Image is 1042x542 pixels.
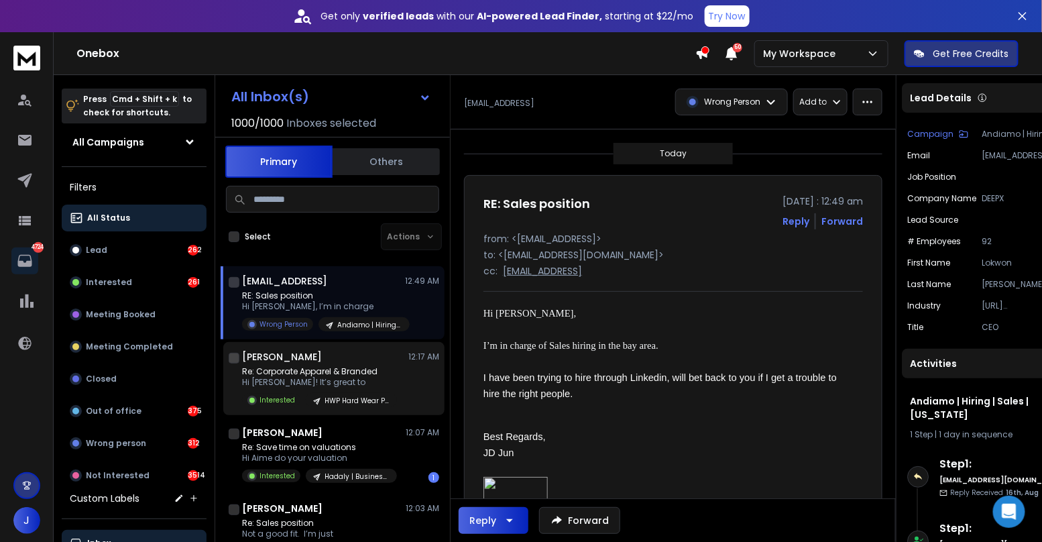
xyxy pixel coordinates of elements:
a: 4724 [11,248,38,274]
strong: verified leads [363,9,435,23]
p: Get only with our starting at $22/mo [321,9,694,23]
div: Open Intercom Messenger [993,496,1025,528]
span: 50 [733,43,742,52]
button: All Inbox(s) [221,83,442,110]
p: Wrong Person [704,97,760,107]
p: Hadaly | Business Advisors and M&A [325,472,389,482]
button: Reply [783,215,809,228]
p: RE: Sales position [242,290,403,301]
button: Closed [62,366,207,392]
button: Primary [225,146,333,178]
p: First Name [907,258,950,268]
h1: All Campaigns [72,135,144,149]
img: image001.jpg@01DC0E1E.4A0E2140 [483,477,548,501]
p: Meeting Completed [86,341,173,352]
p: Meeting Booked [86,309,156,320]
h1: [PERSON_NAME] [242,502,323,515]
h3: Filters [62,178,207,197]
p: # Employees [907,236,961,247]
div: Forward [821,215,863,228]
p: cc: [483,264,498,278]
p: Title [907,322,923,333]
p: Today [660,148,687,159]
p: Campaign [907,129,953,140]
p: Hi [PERSON_NAME]! It’s great to [242,377,397,388]
button: Get Free Credits [905,40,1019,67]
span: JD Jun [483,447,514,458]
span: 16th, Aug [1006,488,1039,498]
p: Interested [259,471,295,481]
p: [EMAIL_ADDRESS] [503,264,582,278]
button: Lead262 [62,237,207,264]
p: Re: Sales position [242,518,403,529]
button: Try Now [705,5,750,27]
div: 3514 [188,470,198,481]
p: Job Position [907,172,956,182]
button: J [13,507,40,534]
button: Wrong person312 [62,430,207,457]
p: Wrong Person [259,319,308,329]
p: 4724 [33,242,44,253]
span: 1000 / 1000 [231,115,284,131]
label: Select [245,231,271,242]
h1: All Inbox(s) [231,90,309,103]
span: I have been trying to hire through Linkedin, will bet back to you if I get a trouble to hire the ... [483,372,840,399]
h1: RE: Sales position [483,195,590,213]
p: Industry [907,301,941,311]
span: 1 Step [910,429,933,440]
p: 12:03 AM [406,503,439,514]
div: 375 [188,406,198,417]
div: 1 [428,472,439,483]
p: Interested [86,277,132,288]
p: Closed [86,374,117,384]
div: 262 [188,245,198,256]
button: Meeting Completed [62,333,207,360]
p: Re: Save time on valuations [242,442,397,453]
div: 261 [188,277,198,288]
button: All Campaigns [62,129,207,156]
p: All Status [87,213,130,223]
p: Not a good fit. I’m just [242,529,403,539]
p: Last Name [907,279,951,290]
p: [EMAIL_ADDRESS] [464,98,534,109]
h1: [PERSON_NAME] [242,350,322,364]
p: 12:07 AM [406,427,439,438]
p: [DATE] : 12:49 am [783,195,863,208]
p: Email [907,150,930,161]
button: Forward [539,507,620,534]
span: Best Regards, [483,431,546,442]
p: Lead [86,245,107,256]
p: Try Now [709,9,746,23]
h3: Inboxes selected [286,115,376,131]
p: Get Free Credits [933,47,1009,60]
p: My Workspace [763,47,841,60]
button: Out of office375 [62,398,207,425]
p: Andiamo | Hiring | Sales | [US_STATE] [337,320,402,330]
p: Hi Aime do your valuation [242,453,397,464]
span: Cmd + Shift + k [110,91,179,107]
div: 312 [188,438,198,449]
h1: Onebox [76,46,695,62]
span: 1 day in sequence [939,429,1012,440]
p: HWP Hard Wear Promo | [GEOGRAPHIC_DATA] [325,396,389,406]
p: Lead Source [907,215,958,225]
button: Interested261 [62,269,207,296]
button: All Status [62,205,207,231]
p: Re: Corporate Apparel & Branded [242,366,397,377]
p: Company Name [907,193,976,204]
h1: [PERSON_NAME] [242,426,323,439]
p: Interested [259,395,295,405]
button: Reply [459,507,528,534]
p: to: <[EMAIL_ADDRESS][DOMAIN_NAME]> [483,248,863,262]
p: Out of office [86,406,141,417]
p: Hi [PERSON_NAME], I’m in charge [242,301,403,312]
img: logo [13,46,40,70]
button: Campaign [907,129,968,140]
div: Reply [469,514,496,527]
h3: Custom Labels [70,492,139,505]
button: Not Interested3514 [62,462,207,489]
p: 12:17 AM [408,351,439,362]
